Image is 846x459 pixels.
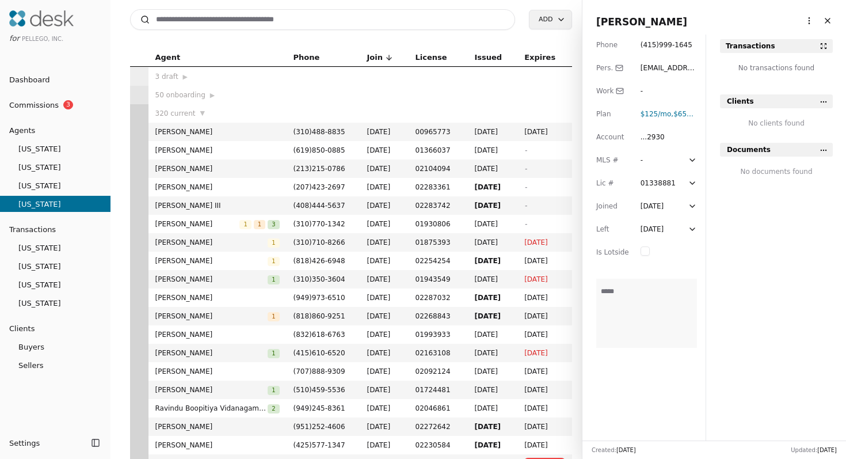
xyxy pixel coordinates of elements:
[720,166,833,177] div: No documents found
[596,39,629,51] div: Phone
[474,255,510,267] span: [DATE]
[268,220,279,229] span: 3
[268,312,279,321] span: 1
[155,145,280,156] span: [PERSON_NAME]
[294,257,345,265] span: ( 818 ) 426 - 6948
[155,384,268,396] span: [PERSON_NAME]
[155,71,280,82] div: 3 draft
[200,108,205,119] span: ▼
[294,51,320,64] span: Phone
[474,200,510,211] span: [DATE]
[367,439,402,451] span: [DATE]
[529,10,571,29] button: Add
[524,421,565,433] span: [DATE]
[367,218,402,230] span: [DATE]
[155,126,280,138] span: [PERSON_NAME]
[268,274,279,285] button: 1
[474,366,510,377] span: [DATE]
[294,423,345,431] span: ( 951 ) 252 - 4606
[254,218,265,230] button: 1
[596,223,629,235] div: Left
[268,347,279,359] button: 1
[474,181,510,193] span: [DATE]
[416,200,461,211] span: 02283742
[294,386,345,394] span: ( 510 ) 459 - 5536
[416,403,461,414] span: 02046861
[155,439,280,451] span: [PERSON_NAME]
[474,145,510,156] span: [DATE]
[474,163,510,175] span: [DATE]
[183,72,188,82] span: ▶
[416,347,461,359] span: 02163108
[720,62,833,81] div: No transactions found
[641,85,697,97] div: -
[474,421,510,433] span: [DATE]
[524,292,565,304] span: [DATE]
[268,404,279,414] span: 2
[367,366,402,377] span: [DATE]
[367,384,402,396] span: [DATE]
[367,274,402,285] span: [DATE]
[268,386,279,395] span: 1
[210,90,215,101] span: ▶
[367,145,402,156] span: [DATE]
[155,218,240,230] span: [PERSON_NAME]
[294,312,345,320] span: ( 818 ) 860 - 9251
[474,403,510,414] span: [DATE]
[155,347,268,359] span: [PERSON_NAME]
[367,237,402,248] span: [DATE]
[524,51,555,64] span: Expires
[268,218,279,230] button: 3
[155,237,268,248] span: [PERSON_NAME]
[416,163,461,175] span: 02104094
[367,329,402,340] span: [DATE]
[524,439,565,451] span: [DATE]
[524,366,565,377] span: [DATE]
[416,145,461,156] span: 01366037
[474,51,502,64] span: Issued
[294,294,345,302] span: ( 949 ) 973 - 6510
[817,447,837,453] span: [DATE]
[63,100,73,109] span: 3
[641,110,673,118] span: ,
[416,181,461,193] span: 02283361
[641,200,664,212] div: [DATE]
[254,220,265,229] span: 1
[155,274,268,285] span: [PERSON_NAME]
[524,237,565,248] span: [DATE]
[268,349,279,358] span: 1
[268,257,279,266] span: 1
[367,181,402,193] span: [DATE]
[474,126,510,138] span: [DATE]
[474,347,510,359] span: [DATE]
[524,202,527,210] span: -
[9,10,74,26] img: Desk
[791,446,837,454] div: Updated:
[641,64,696,95] span: [EMAIL_ADDRESS][DOMAIN_NAME]
[416,366,461,377] span: 02092124
[155,108,196,119] span: 320 current
[294,128,345,136] span: ( 310 ) 488 - 8835
[268,384,279,396] button: 1
[524,165,527,173] span: -
[416,439,461,451] span: 02230584
[367,347,402,359] span: [DATE]
[155,89,280,101] div: 50 onboarding
[294,367,345,375] span: ( 707 ) 888 - 9309
[596,16,687,28] span: [PERSON_NAME]
[155,163,280,175] span: [PERSON_NAME]
[592,446,636,454] div: Created:
[524,126,565,138] span: [DATE]
[9,437,40,449] span: Settings
[367,200,402,211] span: [DATE]
[155,181,280,193] span: [PERSON_NAME]
[367,421,402,433] span: [DATE]
[155,51,181,64] span: Agent
[294,146,345,154] span: ( 619 ) 850 - 0885
[474,384,510,396] span: [DATE]
[294,331,345,339] span: ( 832 ) 618 - 6763
[294,238,345,246] span: ( 310 ) 710 - 8266
[5,434,87,452] button: Settings
[294,404,345,412] span: ( 949 ) 245 - 8361
[474,310,510,322] span: [DATE]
